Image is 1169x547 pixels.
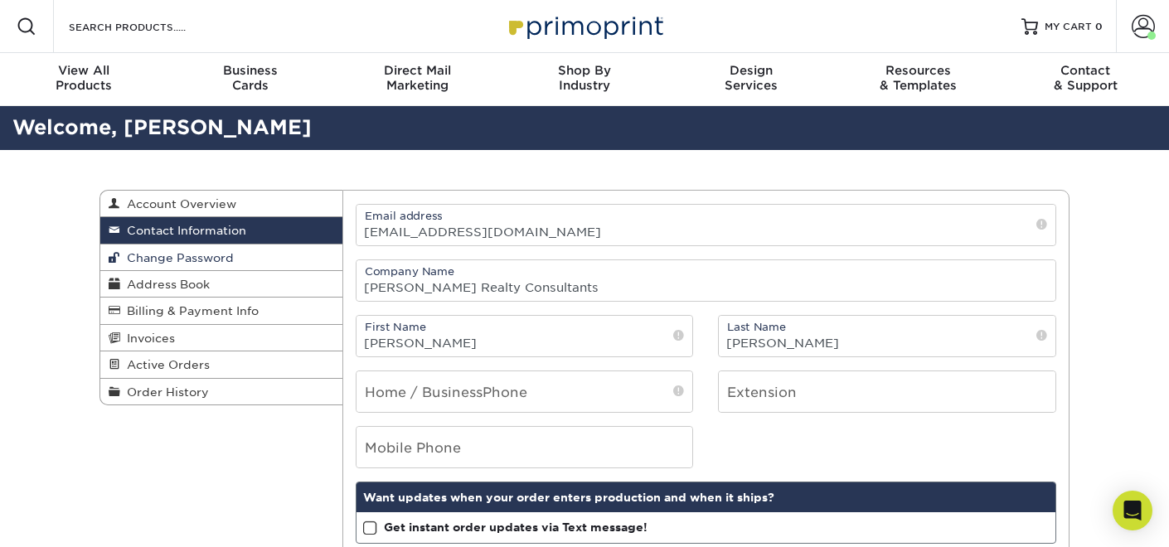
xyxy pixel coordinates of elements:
span: 0 [1095,21,1103,32]
span: Design [668,63,835,78]
span: Invoices [120,332,175,345]
a: Order History [100,379,342,404]
a: Shop ByIndustry [501,53,667,106]
span: Account Overview [120,197,236,211]
span: Change Password [120,251,234,264]
a: Contact Information [100,217,342,244]
a: DesignServices [668,53,835,106]
a: Change Password [100,244,342,271]
span: Contact Information [120,224,246,237]
span: Active Orders [120,358,210,371]
span: Order History [120,385,209,399]
span: MY CART [1045,20,1092,34]
div: Open Intercom Messenger [1113,491,1152,530]
div: Cards [167,63,333,93]
div: Marketing [334,63,501,93]
img: Primoprint [502,8,667,44]
a: Direct MailMarketing [334,53,501,106]
div: & Support [1002,63,1169,93]
a: Address Book [100,271,342,298]
span: Direct Mail [334,63,501,78]
a: Resources& Templates [835,53,1002,106]
a: Contact& Support [1002,53,1169,106]
div: Services [668,63,835,93]
span: Resources [835,63,1002,78]
span: Shop By [501,63,667,78]
span: Contact [1002,63,1169,78]
strong: Get instant order updates via Text message! [384,520,648,534]
div: & Templates [835,63,1002,93]
span: Address Book [120,278,210,291]
div: Industry [501,63,667,93]
span: Business [167,63,333,78]
span: Billing & Payment Info [120,304,259,317]
a: BusinessCards [167,53,333,106]
div: Want updates when your order enters production and when it ships? [357,482,1056,512]
a: Billing & Payment Info [100,298,342,324]
a: Active Orders [100,351,342,378]
a: Invoices [100,325,342,351]
iframe: Google Customer Reviews [4,496,141,541]
a: Account Overview [100,191,342,217]
input: SEARCH PRODUCTS..... [67,17,229,36]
